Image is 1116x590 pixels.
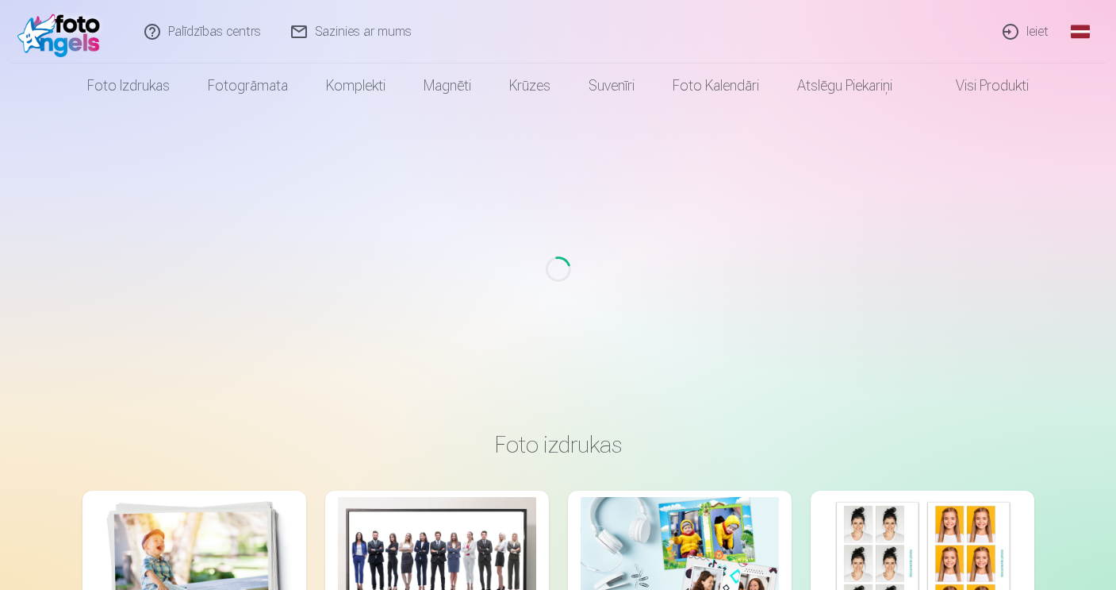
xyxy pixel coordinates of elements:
h3: Foto izdrukas [95,430,1022,459]
a: Suvenīri [570,64,654,108]
a: Komplekti [307,64,405,108]
a: Foto izdrukas [68,64,189,108]
a: Foto kalendāri [654,64,778,108]
img: /fa1 [17,6,109,57]
a: Magnēti [405,64,490,108]
a: Fotogrāmata [189,64,307,108]
a: Visi produkti [911,64,1048,108]
a: Krūzes [490,64,570,108]
a: Atslēgu piekariņi [778,64,911,108]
